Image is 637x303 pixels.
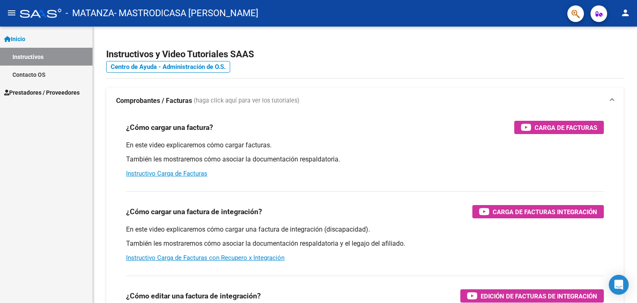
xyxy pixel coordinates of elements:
mat-icon: person [620,8,630,18]
button: Carga de Facturas Integración [472,205,604,218]
span: Carga de Facturas [535,122,597,133]
mat-expansion-panel-header: Comprobantes / Facturas (haga click aquí para ver los tutoriales) [106,88,624,114]
h3: ¿Cómo cargar una factura? [126,122,213,133]
div: Open Intercom Messenger [609,275,629,295]
p: También les mostraremos cómo asociar la documentación respaldatoria. [126,155,604,164]
span: Carga de Facturas Integración [493,207,597,217]
a: Instructivo Carga de Facturas [126,170,207,177]
span: Edición de Facturas de integración [481,291,597,301]
mat-icon: menu [7,8,17,18]
a: Centro de Ayuda - Administración de O.S. [106,61,230,73]
button: Carga de Facturas [514,121,604,134]
a: Instructivo Carga de Facturas con Recupero x Integración [126,254,284,261]
h3: ¿Cómo cargar una factura de integración? [126,206,262,217]
p: En este video explicaremos cómo cargar facturas. [126,141,604,150]
span: Prestadores / Proveedores [4,88,80,97]
span: - MATANZA [66,4,114,22]
strong: Comprobantes / Facturas [116,96,192,105]
span: (haga click aquí para ver los tutoriales) [194,96,299,105]
h2: Instructivos y Video Tutoriales SAAS [106,46,624,62]
button: Edición de Facturas de integración [460,289,604,303]
span: - MASTRODICASA [PERSON_NAME] [114,4,258,22]
p: También les mostraremos cómo asociar la documentación respaldatoria y el legajo del afiliado. [126,239,604,248]
span: Inicio [4,34,25,44]
h3: ¿Cómo editar una factura de integración? [126,290,261,302]
p: En este video explicaremos cómo cargar una factura de integración (discapacidad). [126,225,604,234]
